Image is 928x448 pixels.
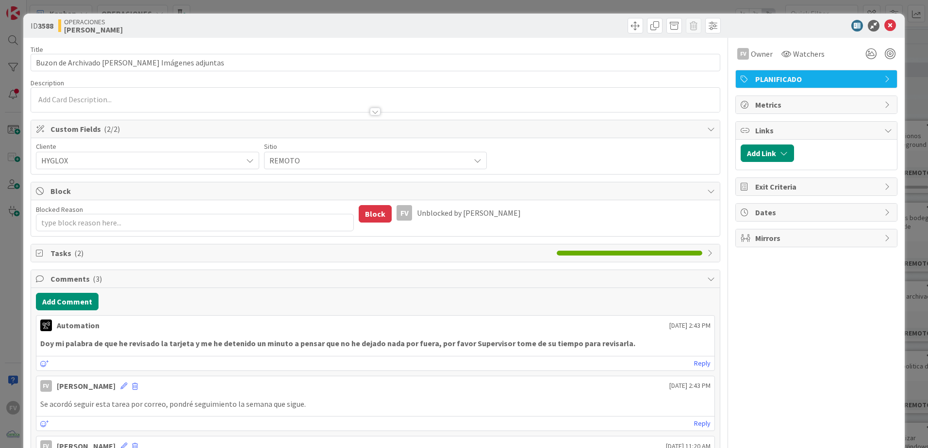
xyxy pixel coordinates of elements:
div: FV [397,205,412,221]
span: OPERACIONES [64,18,123,26]
span: Exit Criteria [755,181,879,192]
span: Tasks [50,247,552,259]
div: Cliente [36,143,259,150]
span: [DATE] 2:43 PM [669,320,711,331]
input: type card name here... [31,54,720,71]
span: Metrics [755,99,879,111]
span: Custom Fields [50,123,702,135]
div: Unblocked by [PERSON_NAME] [417,208,715,217]
span: ID [31,20,53,32]
b: 3588 [38,21,53,31]
span: ( 2/2 ) [104,124,120,134]
span: REMOTO [269,154,465,167]
div: FV [40,380,52,392]
span: ( 3 ) [93,274,102,284]
label: Title [31,45,43,54]
div: Sitio [264,143,487,150]
span: [DATE] 2:43 PM [669,381,711,391]
span: Links [755,125,879,136]
div: FV [737,48,749,60]
p: Se acordó seguir esta tarea por correo, pondré seguimiento la semana que sigue. [40,399,711,410]
button: Block [359,205,392,223]
a: Reply [694,417,711,430]
span: Block [50,185,702,197]
span: Owner [751,48,773,60]
span: Description [31,79,64,87]
span: Comments [50,273,702,285]
div: Automation [57,320,99,331]
span: PLANIFICADO [755,73,879,85]
b: [PERSON_NAME] [64,26,123,33]
strong: Doy mi palabra de que he revisado la tarjeta y me he detenido un minuto a pensar que no he dejado... [40,338,515,348]
button: Add Comment [36,293,99,310]
strong: tome de su tiempo para revisarla. [517,338,635,348]
span: Mirrors [755,232,879,244]
a: Reply [694,357,711,369]
span: ( 2 ) [74,248,83,258]
span: HYGLOX [41,154,237,167]
span: Dates [755,207,879,218]
label: Blocked Reason [36,205,83,214]
span: Watchers [793,48,825,60]
button: Add Link [741,144,794,162]
div: [PERSON_NAME] [57,380,116,392]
